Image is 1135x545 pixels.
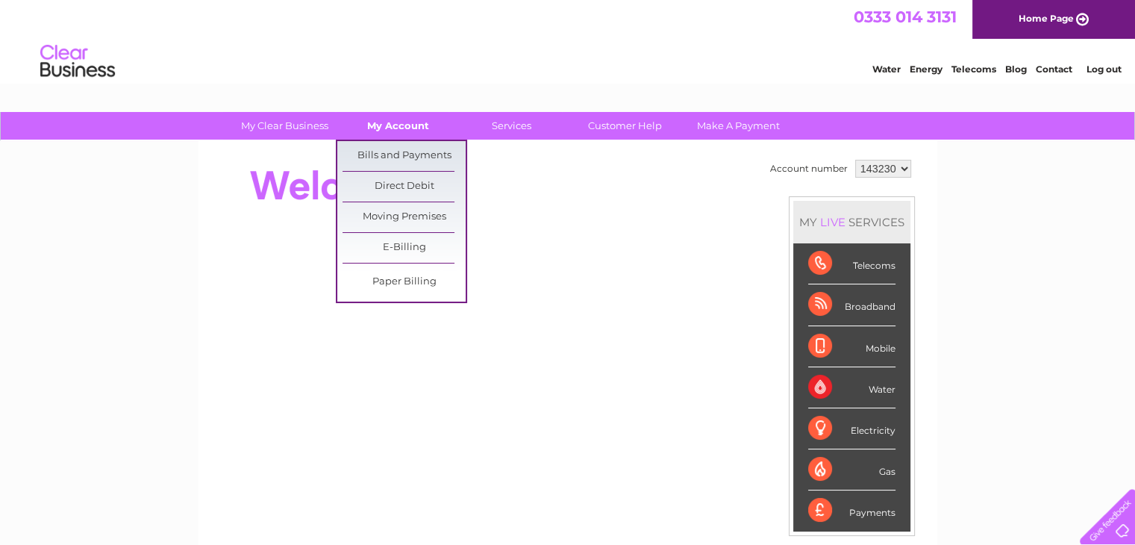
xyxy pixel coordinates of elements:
img: logo.png [40,39,116,84]
a: Energy [910,63,942,75]
a: Log out [1086,63,1121,75]
a: My Clear Business [223,112,346,140]
a: Contact [1036,63,1072,75]
a: Services [450,112,573,140]
div: Telecoms [808,243,895,284]
a: My Account [337,112,460,140]
div: Electricity [808,408,895,449]
td: Account number [766,156,851,181]
div: Water [808,367,895,408]
div: Payments [808,490,895,531]
a: 0333 014 3131 [854,7,957,26]
a: Moving Premises [343,202,466,232]
a: Direct Debit [343,172,466,202]
div: Gas [808,449,895,490]
a: E-Billing [343,233,466,263]
a: Bills and Payments [343,141,466,171]
div: Clear Business is a trading name of Verastar Limited (registered in [GEOGRAPHIC_DATA] No. 3667643... [216,8,921,72]
a: Paper Billing [343,267,466,297]
a: Water [872,63,901,75]
a: Telecoms [951,63,996,75]
div: MY SERVICES [793,201,910,243]
a: Customer Help [563,112,687,140]
div: Mobile [808,326,895,367]
div: Broadband [808,284,895,326]
a: Make A Payment [677,112,800,140]
a: Blog [1005,63,1027,75]
div: LIVE [817,215,848,229]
